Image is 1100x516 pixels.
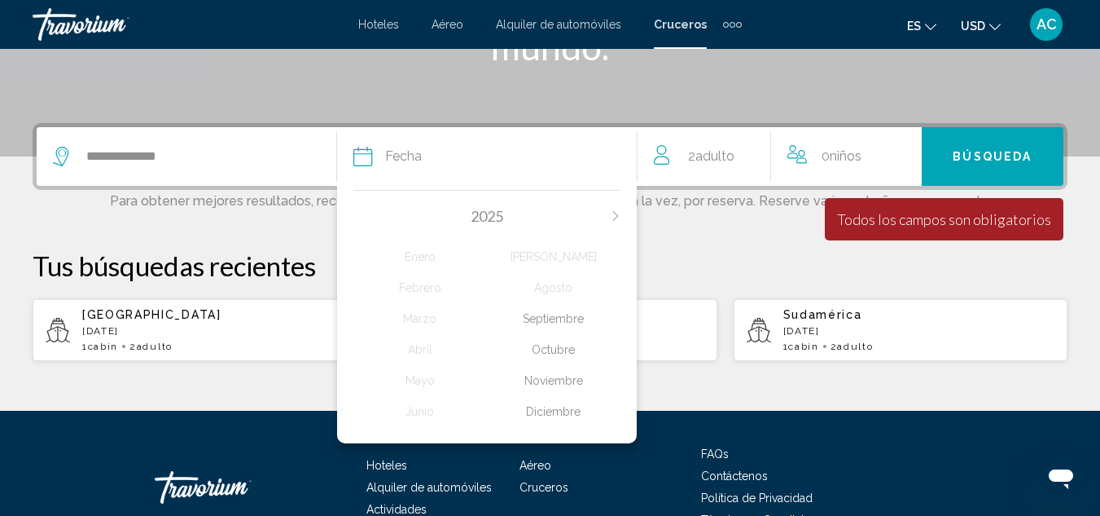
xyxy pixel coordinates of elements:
[487,334,620,365] button: Octubre
[830,148,861,164] span: Niños
[37,127,1063,186] div: Search widget
[82,341,118,352] span: 1
[487,272,620,303] button: Agosto
[88,341,118,352] span: cabin
[519,459,551,472] a: Aéreo
[487,304,620,333] div: Septiembre
[353,334,487,365] button: Abril
[822,145,861,168] span: 0
[1035,451,1087,503] iframe: Botón para iniciar la ventana de mensajería
[701,470,768,483] a: Contáctenos
[353,210,363,222] button: Previous month
[654,18,707,31] a: Cruceros
[487,241,620,272] button: [PERSON_NAME]
[353,396,487,427] button: Junio
[129,341,173,352] span: 2
[487,365,620,396] button: Noviembre
[487,335,620,364] div: Octubre
[155,463,318,512] a: Travorium
[907,20,921,33] span: es
[353,365,487,396] button: Mayo
[953,151,1032,164] span: Búsqueda
[471,207,503,225] span: 2025
[701,492,813,505] a: Política de Privacidad
[1025,7,1067,42] button: User Menu
[82,308,221,321] span: [GEOGRAPHIC_DATA]
[353,272,487,303] button: Febrero
[385,145,422,168] span: Fecha
[519,481,568,494] a: Cruceros
[432,18,463,31] a: Aéreo
[701,448,729,461] a: FAQs
[788,341,818,352] span: cabin
[688,145,734,168] span: 2
[487,366,620,395] div: Noviembre
[496,18,621,31] a: Alquiler de automóviles
[353,241,487,272] button: Enero
[907,14,936,37] button: Change language
[358,18,399,31] a: Hoteles
[783,308,862,321] span: Sudamérica
[837,210,1051,228] div: Todos los campos son obligatorios
[137,341,173,352] span: Adulto
[837,341,873,352] span: Adulto
[961,20,985,33] span: USD
[353,303,487,334] button: Marzo
[723,11,742,37] button: Extra navigation items
[734,298,1067,362] button: Sudamérica[DATE]1cabin2Adulto
[366,481,492,494] a: Alquiler de automóviles
[922,127,1063,186] button: Búsqueda
[33,298,366,362] button: [GEOGRAPHIC_DATA][DATE]1cabin2Adulto
[33,190,1067,209] p: Para obtener mejores resultados, recomendamos buscar un máximo de 4 ocupantes a la vez, por reser...
[783,325,1054,337] p: [DATE]
[487,396,620,427] button: Diciembre
[33,249,1067,282] p: Tus búsquedas recientes
[1036,16,1057,33] span: AC
[695,148,734,164] span: Adulto
[33,8,342,41] a: Travorium
[638,127,922,186] button: Travelers: 2 adults, 0 children
[487,303,620,334] button: Septiembre
[961,14,1001,37] button: Change currency
[366,503,427,516] a: Actividades
[830,341,874,352] span: 2
[366,459,407,472] a: Hoteles
[82,325,353,337] p: [DATE]
[353,127,637,186] button: FechaPrevious month2025Next monthEneroFebreroMarzoAbrilMayoJunio[PERSON_NAME]AgostoSeptiembreOctu...
[611,210,620,222] button: Next month
[487,397,620,426] div: Diciembre
[783,341,819,352] span: 1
